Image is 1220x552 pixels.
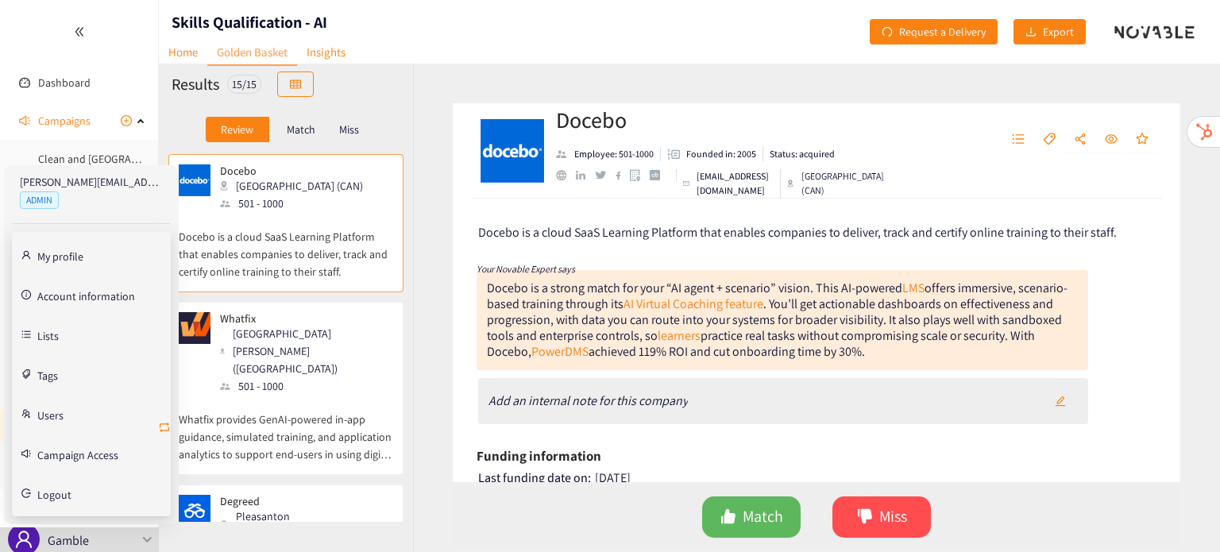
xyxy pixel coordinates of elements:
[220,377,392,395] div: 501 - 1000
[287,123,315,136] p: Match
[37,248,83,262] a: My profile
[650,170,670,180] a: crunchbase
[488,392,688,409] i: Add an internal note for this company
[879,504,907,529] span: Miss
[630,169,650,181] a: google maps
[1136,133,1149,147] span: star
[832,496,931,538] button: dislikeMiss
[1066,127,1095,152] button: share-alt
[227,75,261,94] div: 15 / 15
[19,115,30,126] span: sound
[1004,127,1033,152] button: unordered-list
[531,343,589,360] a: PowerDMS
[702,496,801,538] button: likeMatch
[478,470,1157,486] div: [DATE]
[220,164,363,177] p: Docebo
[1097,127,1125,152] button: eye
[159,40,207,64] a: Home
[556,104,876,136] h2: Docebo
[1025,26,1037,39] span: download
[477,263,575,275] i: Your Novable Expert says
[21,488,31,498] span: logout
[37,367,58,381] a: Tags
[478,224,1117,241] span: Docebo is a cloud SaaS Learning Platform that enables companies to deliver, track and certify onl...
[220,195,373,212] div: 501 - 1000
[38,152,187,166] a: Clean and [GEOGRAPHIC_DATA]
[1105,133,1118,147] span: eye
[770,147,835,161] p: Status: acquired
[487,295,1062,344] div: . You’ll get actionable dashboards on effectiveness and progression, with data you can route into...
[661,147,763,161] li: Founded in year
[179,495,210,527] img: Snapshot of the company's website
[207,40,297,66] a: Golden Basket
[20,173,163,191] p: [PERSON_NAME][EMAIL_ADDRESS][DOMAIN_NAME]
[290,79,301,91] span: table
[624,295,763,312] a: AI Virtual Coaching feature
[220,312,382,325] p: Whatfix
[870,19,998,44] button: redoRequest a Delivery
[20,191,59,209] span: ADMIN
[74,26,85,37] span: double-left
[38,75,91,90] a: Dashboard
[179,395,393,463] p: Whatfix provides GenAI-powered in-app guidance, simulated training, and application analytics to ...
[487,280,1067,312] div: offers immersive, scenario-based training through its
[616,171,631,179] a: facebook
[1012,133,1025,147] span: unordered-list
[179,312,210,344] img: Snapshot of the company's website
[121,115,132,126] span: plus-circle
[556,147,661,161] li: Employees
[220,177,373,195] div: [GEOGRAPHIC_DATA] (CAN)
[38,105,91,137] span: Campaigns
[477,444,601,468] h6: Funding information
[1043,388,1078,414] button: edit
[1128,127,1156,152] button: star
[14,530,33,549] span: user
[158,421,171,436] span: retweet
[743,504,783,529] span: Match
[1055,396,1066,408] span: edit
[1035,127,1064,152] button: tag
[297,40,355,64] a: Insights
[658,327,701,344] a: learners
[857,508,873,527] span: dislike
[589,343,865,360] div: achieved 119% ROI and cut onboarding time by 30%.
[220,325,392,377] div: [GEOGRAPHIC_DATA][PERSON_NAME] ([GEOGRAPHIC_DATA])
[487,280,902,296] div: Docebo is a strong match for your “AI agent + scenario” vision. This AI-powered
[220,495,382,508] p: Degreed
[37,327,59,342] a: Lists
[787,169,886,198] div: [GEOGRAPHIC_DATA] (CAN)
[37,446,118,461] a: Campaign Access
[172,73,219,95] h2: Results
[158,415,171,441] button: retweet
[37,288,135,302] a: Account information
[179,164,210,196] img: Snapshot of the company's website
[339,123,359,136] p: Miss
[48,511,136,550] p: Procter & Gamble
[576,171,595,180] a: linkedin
[556,170,576,180] a: website
[1043,133,1056,147] span: tag
[37,407,64,421] a: Users
[481,119,544,183] img: Company Logo
[686,147,756,161] p: Founded in: 2005
[882,26,893,39] span: redo
[720,508,736,527] span: like
[697,169,774,198] p: [EMAIL_ADDRESS][DOMAIN_NAME]
[1074,133,1087,147] span: share-alt
[1141,476,1220,552] iframe: Chat Widget
[179,212,393,280] p: Docebo is a cloud SaaS Learning Platform that enables companies to deliver, track and certify onl...
[37,489,71,500] span: Logout
[1013,19,1086,44] button: downloadExport
[277,71,314,97] button: table
[902,280,925,296] a: LMS
[763,147,835,161] li: Status
[574,147,654,161] p: Employee: 501-1000
[220,508,392,542] div: Pleasanton ([GEOGRAPHIC_DATA])
[1043,23,1074,41] span: Export
[221,123,253,136] p: Review
[172,11,327,33] h1: Skills Qualification - AI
